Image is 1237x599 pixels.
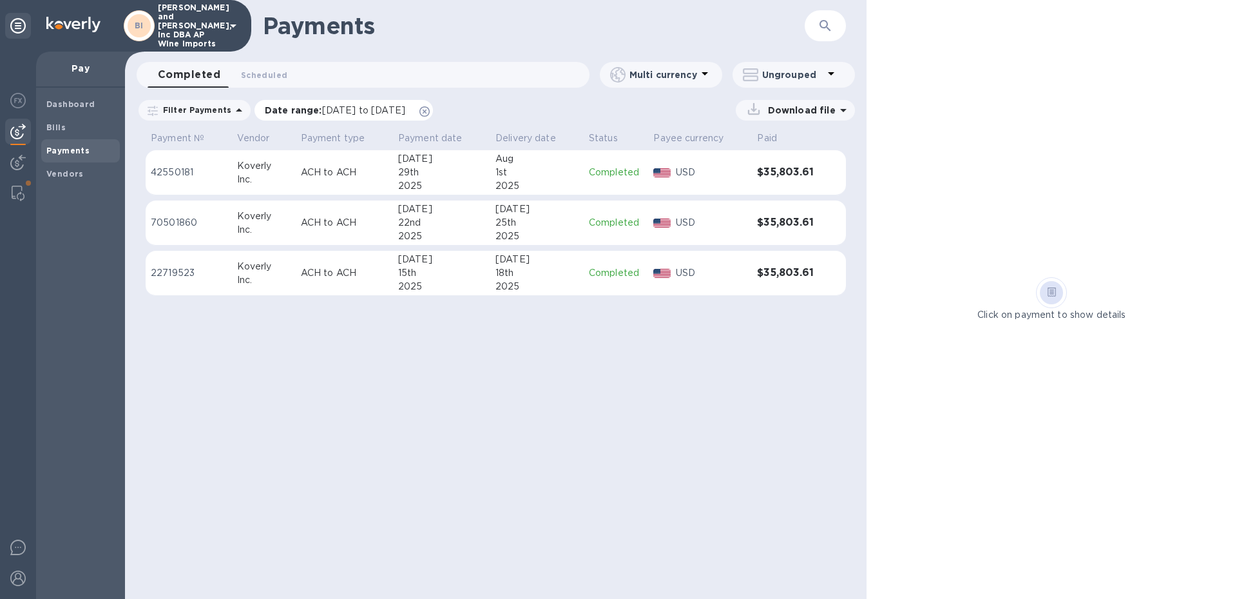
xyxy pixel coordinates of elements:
[237,173,291,186] div: Inc.
[151,266,227,280] p: 22719523
[398,152,485,166] div: [DATE]
[322,105,405,115] span: [DATE] to [DATE]
[301,166,388,179] p: ACH to ACH
[398,230,485,243] div: 2025
[46,99,95,109] b: Dashboard
[5,13,31,39] div: Unpin categories
[676,166,747,179] p: USD
[263,12,729,39] h1: Payments
[977,308,1126,322] p: Click on payment to show details
[495,216,579,230] div: 25th
[254,100,433,121] div: Date range:[DATE] to [DATE]
[46,169,84,179] b: Vendors
[398,266,485,280] div: 15th
[495,266,579,280] div: 18th
[398,166,485,179] div: 29th
[589,132,635,145] span: Status
[46,17,101,32] img: Logo
[676,266,747,280] p: USD
[495,280,579,293] div: 2025
[237,132,287,145] span: Vendor
[46,123,66,132] b: Bills
[757,267,818,279] h3: $35,803.61
[495,132,556,145] p: Delivery date
[398,132,479,145] span: Payment date
[237,159,291,173] div: Koverly
[237,132,270,145] p: Vendor
[237,210,291,223] div: Koverly
[398,253,485,266] div: [DATE]
[757,132,777,145] p: Paid
[301,132,382,145] span: Payment type
[757,166,818,179] h3: $35,803.61
[676,216,747,230] p: USD
[495,253,579,266] div: [DATE]
[653,219,671,228] img: USD
[653,168,671,177] img: USD
[589,266,644,280] p: Completed
[135,21,144,30] b: BI
[495,179,579,193] div: 2025
[151,166,227,179] p: 42550181
[653,132,740,145] span: Payee currency
[653,269,671,278] img: USD
[158,3,222,48] p: [PERSON_NAME] and [PERSON_NAME], Inc DBA AP Wine Imports
[237,273,291,287] div: Inc.
[589,166,644,179] p: Completed
[398,202,485,216] div: [DATE]
[265,104,412,117] p: Date range :
[762,68,823,81] p: Ungrouped
[398,216,485,230] div: 22nd
[158,66,220,84] span: Completed
[495,132,573,145] span: Delivery date
[757,132,794,145] span: Paid
[629,68,697,81] p: Multi currency
[237,260,291,273] div: Koverly
[151,132,221,145] span: Payment №
[398,132,463,145] p: Payment date
[301,266,388,280] p: ACH to ACH
[10,93,26,108] img: Foreign exchange
[241,68,287,82] span: Scheduled
[653,132,724,145] p: Payee currency
[46,62,115,75] p: Pay
[398,179,485,193] div: 2025
[495,202,579,216] div: [DATE]
[151,216,227,230] p: 70501860
[46,146,90,155] b: Payments
[237,223,291,237] div: Inc.
[158,104,231,115] p: Filter Payments
[398,280,485,293] div: 2025
[151,132,204,145] p: Payment №
[589,216,644,230] p: Completed
[589,132,618,145] p: Status
[495,166,579,179] div: 1st
[495,230,579,243] div: 2025
[301,132,365,145] p: Payment type
[301,216,388,230] p: ACH to ACH
[757,217,818,229] h3: $35,803.61
[763,104,836,117] p: Download file
[495,152,579,166] div: Aug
